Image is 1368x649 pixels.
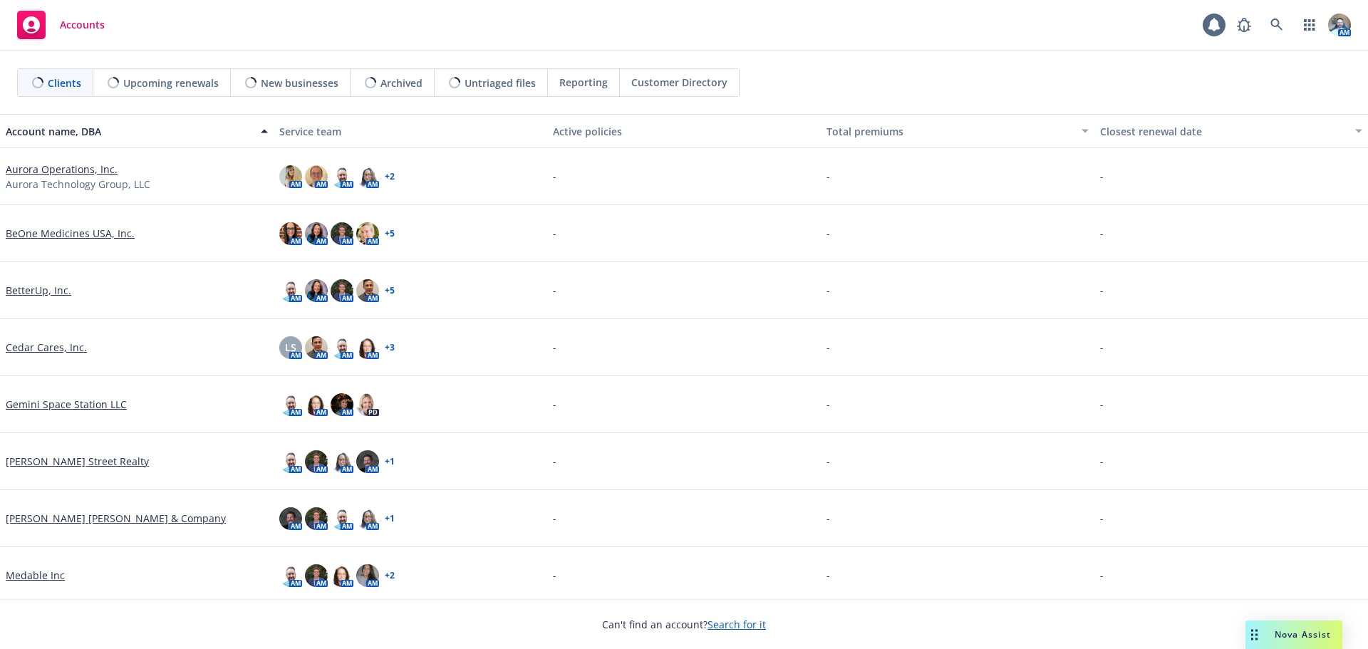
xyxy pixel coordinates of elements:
[1100,226,1104,241] span: -
[279,393,302,416] img: photo
[356,507,379,530] img: photo
[1295,11,1324,39] a: Switch app
[60,19,105,31] span: Accounts
[385,514,395,523] a: + 1
[331,222,353,245] img: photo
[6,283,71,298] a: BetterUp, Inc.
[305,507,328,530] img: photo
[279,165,302,188] img: photo
[1094,114,1368,148] button: Closest renewal date
[123,76,219,90] span: Upcoming renewals
[1100,283,1104,298] span: -
[356,393,379,416] img: photo
[1245,621,1342,649] button: Nova Assist
[6,124,252,139] div: Account name, DBA
[331,564,353,587] img: photo
[356,222,379,245] img: photo
[1263,11,1291,39] a: Search
[6,177,150,192] span: Aurora Technology Group, LLC
[826,511,830,526] span: -
[305,450,328,473] img: photo
[356,450,379,473] img: photo
[602,617,766,632] span: Can't find an account?
[1328,14,1351,36] img: photo
[305,393,328,416] img: photo
[826,169,830,184] span: -
[356,564,379,587] img: photo
[553,169,556,184] span: -
[285,340,296,355] span: LS
[1100,511,1104,526] span: -
[826,226,830,241] span: -
[331,279,353,302] img: photo
[279,124,541,139] div: Service team
[261,76,338,90] span: New businesses
[385,343,395,352] a: + 3
[305,279,328,302] img: photo
[6,340,87,355] a: Cedar Cares, Inc.
[305,336,328,359] img: photo
[1100,568,1104,583] span: -
[826,397,830,412] span: -
[305,222,328,245] img: photo
[1230,11,1258,39] a: Report a Bug
[331,450,353,473] img: photo
[279,222,302,245] img: photo
[1275,628,1331,640] span: Nova Assist
[553,511,556,526] span: -
[385,286,395,295] a: + 5
[356,336,379,359] img: photo
[547,114,821,148] button: Active policies
[826,454,830,469] span: -
[826,124,1073,139] div: Total premiums
[1245,621,1263,649] div: Drag to move
[826,568,830,583] span: -
[279,507,302,530] img: photo
[305,564,328,587] img: photo
[279,450,302,473] img: photo
[385,571,395,580] a: + 2
[465,76,536,90] span: Untriaged files
[1100,454,1104,469] span: -
[553,124,815,139] div: Active policies
[1100,397,1104,412] span: -
[11,5,110,45] a: Accounts
[331,336,353,359] img: photo
[385,229,395,238] a: + 5
[279,279,302,302] img: photo
[553,397,556,412] span: -
[631,75,727,90] span: Customer Directory
[6,568,65,583] a: Medable Inc
[385,172,395,181] a: + 2
[826,340,830,355] span: -
[6,454,149,469] a: [PERSON_NAME] Street Realty
[6,397,127,412] a: Gemini Space Station LLC
[553,340,556,355] span: -
[553,568,556,583] span: -
[708,618,766,631] a: Search for it
[356,279,379,302] img: photo
[274,114,547,148] button: Service team
[6,162,118,177] a: Aurora Operations, Inc.
[356,165,379,188] img: photo
[331,507,353,530] img: photo
[6,511,226,526] a: [PERSON_NAME] [PERSON_NAME] & Company
[48,76,81,90] span: Clients
[553,454,556,469] span: -
[1100,124,1347,139] div: Closest renewal date
[279,564,302,587] img: photo
[1100,169,1104,184] span: -
[331,393,353,416] img: photo
[305,165,328,188] img: photo
[553,226,556,241] span: -
[1100,340,1104,355] span: -
[826,283,830,298] span: -
[331,165,353,188] img: photo
[380,76,423,90] span: Archived
[553,283,556,298] span: -
[559,75,608,90] span: Reporting
[385,457,395,466] a: + 1
[821,114,1094,148] button: Total premiums
[6,226,135,241] a: BeOne Medicines USA, Inc.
